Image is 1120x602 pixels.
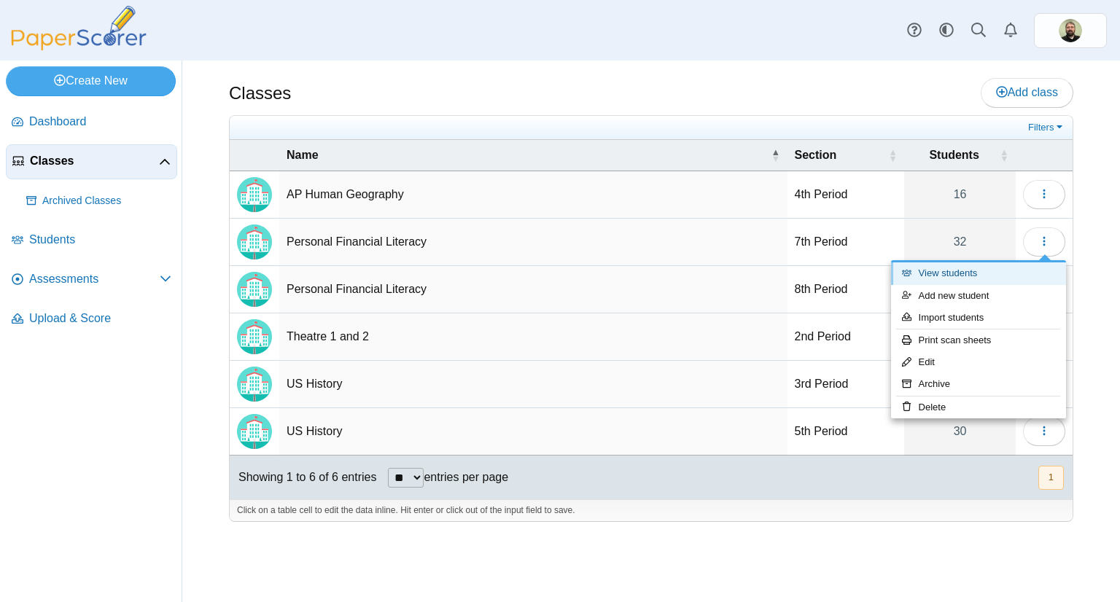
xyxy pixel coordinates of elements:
a: Delete [891,396,1066,418]
td: Personal Financial Literacy [279,266,787,313]
span: Add class [996,86,1058,98]
img: Locally created class [237,414,272,449]
td: Theatre 1 and 2 [279,313,787,361]
td: 8th Period [787,266,905,313]
td: 2nd Period [787,313,905,361]
td: 5th Period [787,408,905,456]
a: Classes [6,144,177,179]
label: entries per page [424,471,508,483]
td: 3rd Period [787,361,905,408]
span: Students [29,232,171,248]
a: Create New [6,66,176,95]
a: 16 [904,171,1016,218]
td: Personal Financial Literacy [279,219,787,266]
img: Locally created class [237,272,272,307]
td: US History [279,408,787,456]
a: Assessments [6,262,177,297]
div: Click on a table cell to edit the data inline. Hit enter or click out of the input field to save. [230,499,1073,521]
img: Locally created class [237,319,272,354]
a: Upload & Score [6,302,177,337]
a: Dashboard [6,105,177,140]
a: PaperScorer [6,40,152,52]
img: PaperScorer [6,6,152,50]
a: Import students [891,307,1066,329]
span: Archived Classes [42,194,171,208]
nav: pagination [1037,466,1064,490]
a: 32 [904,219,1016,265]
a: 30 [904,408,1016,455]
a: View students [891,262,1066,284]
a: Print scan sheets [891,329,1066,351]
a: Students [6,223,177,258]
a: Add new student [891,285,1066,307]
span: Upload & Score [29,310,171,327]
td: 7th Period [787,219,905,266]
img: ps.IbYvzNdzldgWHYXo [1059,19,1082,42]
span: Zachary Butte - MRH Faculty [1059,19,1082,42]
span: Section [795,147,886,163]
img: Locally created class [237,177,272,212]
a: Archive [891,373,1066,395]
img: Locally created class [237,224,272,259]
span: Classes [30,153,159,169]
span: Name [287,147,769,163]
span: Dashboard [29,114,171,130]
a: Alerts [995,15,1027,47]
span: Students : Activate to sort [1000,148,1008,163]
a: Edit [891,351,1066,373]
span: Section : Activate to sort [888,148,897,163]
a: Add class [981,78,1073,107]
h1: Classes [229,81,291,106]
span: Name : Activate to invert sorting [771,148,780,163]
div: Showing 1 to 6 of 6 entries [230,456,376,499]
td: US History [279,361,787,408]
span: Assessments [29,271,160,287]
a: Filters [1024,120,1069,135]
span: Students [911,147,997,163]
a: Archived Classes [20,184,177,219]
button: 1 [1038,466,1064,490]
a: ps.IbYvzNdzldgWHYXo [1034,13,1107,48]
td: AP Human Geography [279,171,787,219]
td: 4th Period [787,171,905,219]
img: Locally created class [237,367,272,402]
